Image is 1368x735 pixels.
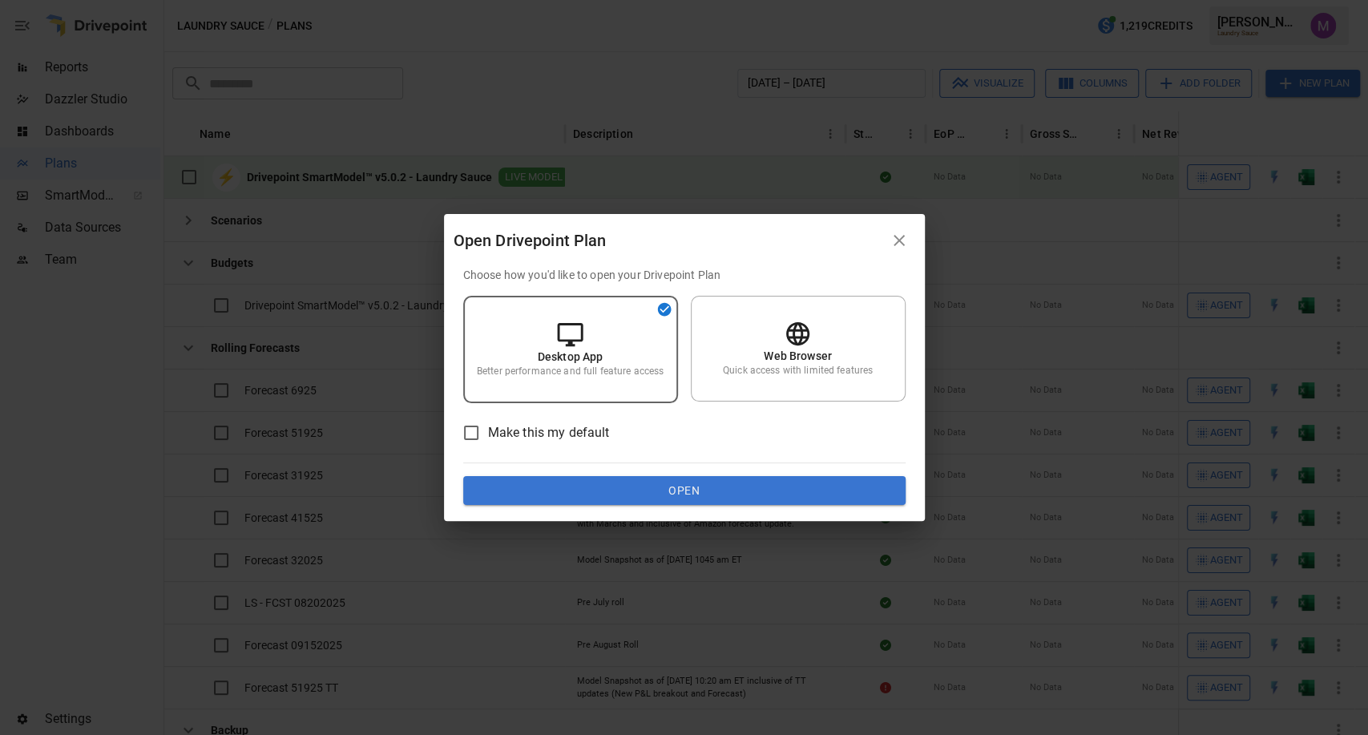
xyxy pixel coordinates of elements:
p: Web Browser [764,348,832,364]
p: Quick access with limited features [723,364,873,378]
button: Open [463,476,906,505]
div: Open Drivepoint Plan [454,228,883,253]
p: Choose how you'd like to open your Drivepoint Plan [463,267,906,283]
p: Desktop App [538,349,603,365]
p: Better performance and full feature access [477,365,664,378]
span: Make this my default [488,423,610,442]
